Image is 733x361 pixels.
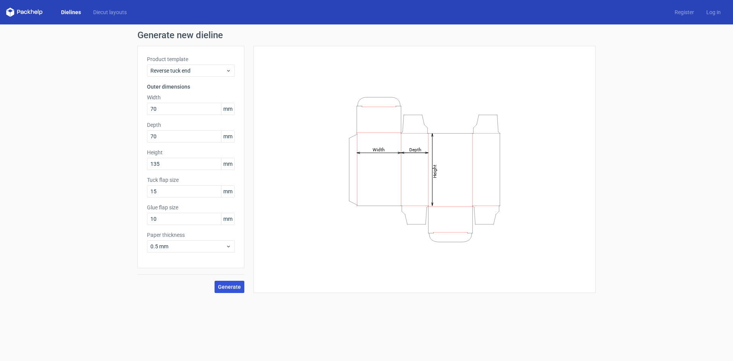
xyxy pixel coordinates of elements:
button: Generate [215,281,244,293]
tspan: Depth [409,147,421,152]
h1: Generate new dieline [137,31,596,40]
label: Product template [147,55,235,63]
a: Dielines [55,8,87,16]
span: Generate [218,284,241,290]
span: 0.5 mm [150,243,226,250]
label: Tuck flap size [147,176,235,184]
label: Glue flap size [147,204,235,211]
span: Reverse tuck end [150,67,226,74]
span: mm [221,131,234,142]
span: mm [221,103,234,115]
span: mm [221,186,234,197]
label: Height [147,149,235,156]
tspan: Height [432,164,438,178]
a: Log in [700,8,727,16]
span: mm [221,158,234,170]
span: mm [221,213,234,225]
label: Depth [147,121,235,129]
label: Width [147,94,235,101]
h3: Outer dimensions [147,83,235,91]
tspan: Width [373,147,385,152]
label: Paper thickness [147,231,235,239]
a: Register [668,8,700,16]
a: Diecut layouts [87,8,133,16]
